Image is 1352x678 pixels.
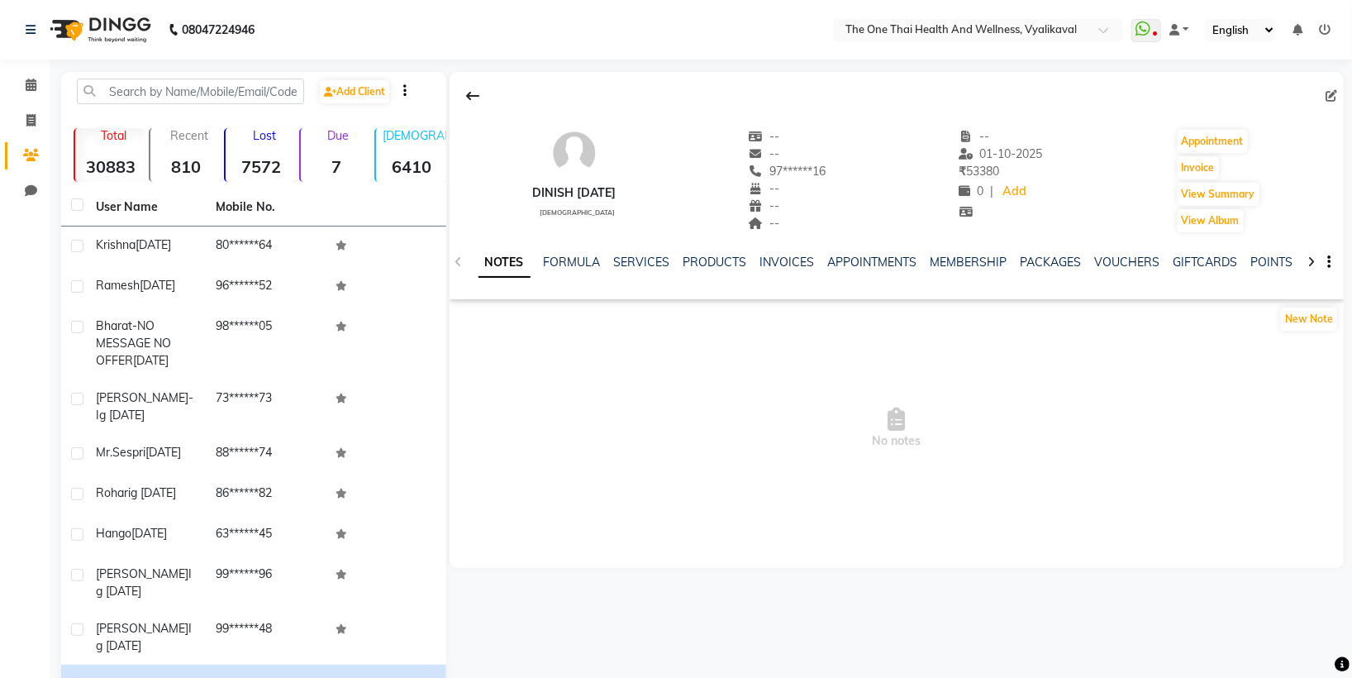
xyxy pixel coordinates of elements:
span: ig [DATE] [96,408,145,423]
span: krishna [96,237,136,252]
a: FORMULA [544,255,601,270]
span: -- [749,146,780,161]
span: [DEMOGRAPHIC_DATA] [540,208,615,217]
span: -- [749,216,780,231]
span: rohar [96,485,128,500]
span: bharat-NO MESSAGE NO OFFER [96,318,171,368]
span: [DATE] [140,278,175,293]
a: MEMBERSHIP [931,255,1007,270]
p: Recent [157,128,221,143]
th: Mobile No. [206,189,326,227]
a: POINTS [1251,255,1293,270]
button: Appointment [1178,130,1248,153]
th: User Name [86,189,206,227]
b: 08047224946 [182,7,255,53]
a: Add [1000,180,1029,203]
button: New Note [1281,308,1337,331]
span: -- [749,129,780,144]
p: Due [304,128,371,143]
a: SERVICES [614,255,670,270]
a: INVOICES [760,255,815,270]
span: [PERSON_NAME] [96,621,188,636]
span: 01-10-2025 [959,146,1043,161]
p: Total [82,128,145,143]
strong: 7 [301,156,371,177]
input: Search by Name/Mobile/Email/Code [77,79,304,104]
button: Invoice [1178,156,1219,179]
span: [DATE] [136,237,171,252]
img: avatar [550,128,599,178]
span: [DATE] [131,526,167,541]
strong: 7572 [226,156,296,177]
span: ramesh [96,278,140,293]
span: -- [749,198,780,213]
a: PACKAGES [1021,255,1082,270]
strong: 810 [150,156,221,177]
strong: 6410 [376,156,446,177]
p: Lost [232,128,296,143]
div: Dinish [DATE] [532,184,616,202]
span: [PERSON_NAME]- [96,390,193,405]
span: [DATE] [133,353,169,368]
span: -- [959,129,990,144]
button: View Album [1178,209,1244,232]
p: [DEMOGRAPHIC_DATA] [383,128,446,143]
span: Mr.Sespri [96,445,145,460]
a: APPOINTMENTS [828,255,917,270]
div: Back to Client [456,80,491,112]
img: logo [42,7,155,53]
span: ig [DATE] [128,485,176,500]
span: ₹ [959,164,966,179]
a: Add Client [320,80,389,103]
a: NOTES [478,248,531,278]
span: 0 [959,184,983,198]
span: [PERSON_NAME] [96,566,188,581]
a: PRODUCTS [683,255,747,270]
a: VOUCHERS [1095,255,1160,270]
span: hango [96,526,131,541]
strong: 30883 [75,156,145,177]
button: View Summary [1178,183,1259,206]
span: | [990,183,993,200]
span: -- [749,181,780,196]
span: No notes [450,346,1344,511]
span: [DATE] [145,445,181,460]
a: GIFTCARDS [1173,255,1238,270]
span: 53380 [959,164,999,179]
